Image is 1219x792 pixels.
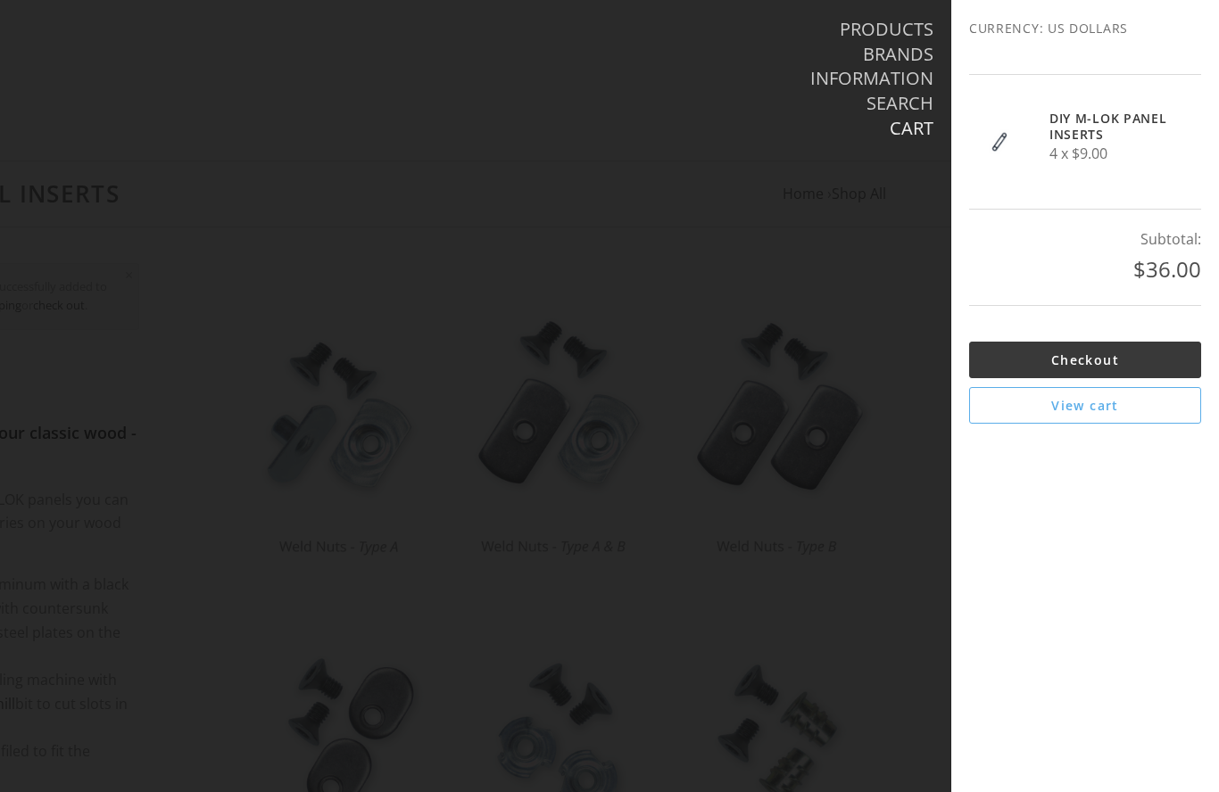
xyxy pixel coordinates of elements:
div: Subtotal: [969,227,1201,252]
span: Currency: US Dollars [969,18,1201,38]
a: Checkout [969,342,1201,378]
a: Brands [863,43,933,66]
h5: DIY M-LOK Panel Inserts [1049,111,1170,142]
a: Cart [890,117,933,140]
a: Information [810,67,933,90]
img: DIY M-LOK Panel Inserts [969,111,1032,173]
a: Search [867,92,933,115]
a: Products [840,18,933,41]
a: View cart [969,387,1201,424]
div: $36.00 [969,252,1201,287]
div: 4 x $9.00 [1049,111,1170,166]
